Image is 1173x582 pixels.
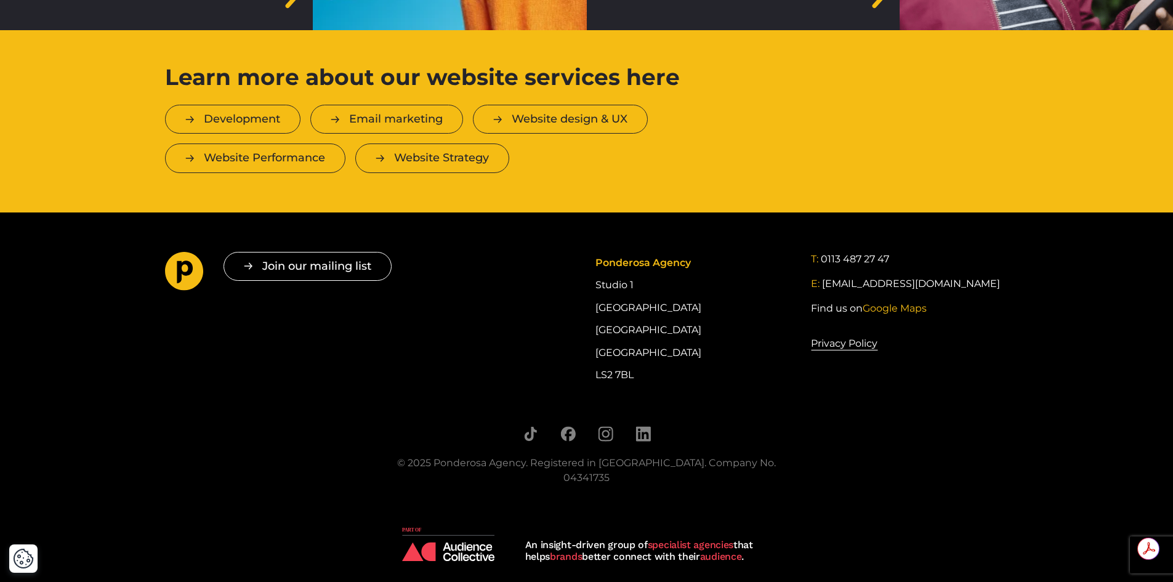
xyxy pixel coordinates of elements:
a: Website Strategy [355,143,509,172]
span: Ponderosa Agency [595,257,691,269]
a: Follow us on Instagram [598,426,613,442]
a: Privacy Policy [811,336,877,352]
img: Audience Collective logo [402,527,494,561]
strong: brands [550,551,582,562]
div: An insight-driven group of that helps better connect with their . [525,539,772,562]
a: Follow us on TikTok [523,426,538,442]
a: Website Performance [165,143,345,172]
strong: specialist agencies [648,539,733,551]
a: Follow us on LinkedIn [635,426,651,442]
div: © 2025 Ponderosa Agency. Registered in [GEOGRAPHIC_DATA]. Company No. 04341735 [381,456,793,485]
span: E: [811,278,820,289]
a: 0113 487 27 47 [821,252,889,267]
img: Revisit consent button [13,548,34,569]
h2: Learn more about our website services here [165,70,721,85]
a: Website design & UX [473,105,648,134]
div: Studio 1 [GEOGRAPHIC_DATA] [GEOGRAPHIC_DATA] [GEOGRAPHIC_DATA] LS2 7BL [595,252,792,387]
a: Find us onGoogle Maps [811,301,927,316]
a: Go to homepage [165,252,204,295]
a: Development [165,105,300,134]
a: [EMAIL_ADDRESS][DOMAIN_NAME] [822,277,1000,291]
span: T: [811,253,818,265]
strong: audience [700,551,742,562]
span: Google Maps [863,302,927,314]
a: Email marketing [310,105,463,134]
button: Join our mailing list [224,252,392,281]
button: Cookie Settings [13,548,34,569]
a: Follow us on Facebook [560,426,576,442]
